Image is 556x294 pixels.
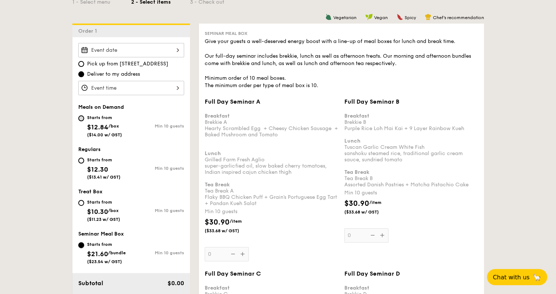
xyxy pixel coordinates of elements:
[108,250,126,255] span: /bundle
[78,200,84,206] input: Starts from$10.30/box($11.23 w/ GST)Min 10 guests
[344,138,360,144] b: Lunch
[131,208,184,213] div: Min 10 guests
[433,15,484,20] span: Chef's recommendation
[78,189,103,195] span: Treat Box
[532,273,541,282] span: 🦙
[87,123,108,131] span: $12.84
[78,115,84,121] input: Starts from$12.84/box($14.00 w/ GST)Min 10 guests
[344,113,369,119] b: Breakfast
[87,241,126,247] div: Starts from
[87,165,108,173] span: $12.30
[369,200,381,205] span: /item
[87,259,122,264] span: ($23.54 w/ GST)
[78,81,184,95] input: Event time
[205,285,230,291] b: Breakfast
[131,123,184,129] div: Min 10 guests
[344,285,369,291] b: Breakfast
[205,31,247,36] span: Seminar Meal Box
[344,169,369,175] b: Tea Break
[325,14,332,20] img: icon-vegetarian.fe4039eb.svg
[487,269,547,285] button: Chat with us🦙
[205,228,255,234] span: ($33.68 w/ GST)
[205,113,230,119] b: Breakfast
[205,107,338,207] div: Brekkie A Hearty Scrambled Egg + Cheesy Chicken Sausage + Baked Mushroom and Tomato Grilled Farm ...
[374,15,388,20] span: Vegan
[344,270,400,277] span: Full Day Seminar D
[87,199,120,205] div: Starts from
[131,250,184,255] div: Min 10 guests
[78,242,84,248] input: Starts from$21.60/bundle($23.54 w/ GST)Min 10 guests
[167,280,184,287] span: $0.00
[493,274,530,281] span: Chat with us
[205,98,260,105] span: Full Day Seminar A
[397,14,403,20] img: icon-spicy.37a8142b.svg
[78,43,184,57] input: Event date
[344,98,399,105] span: Full Day Seminar B
[365,14,373,20] img: icon-vegan.f8ff3823.svg
[87,175,121,180] span: ($13.41 w/ GST)
[87,60,168,68] span: Pick up from [STREET_ADDRESS]
[78,280,103,287] span: Subtotal
[205,182,230,188] b: Tea Break
[230,219,242,224] span: /item
[205,270,261,277] span: Full Day Seminar C
[205,38,478,89] div: Give your guests a well-deserved energy boost with a line-up of meal boxes for lunch and break ti...
[87,71,140,78] span: Deliver to my address
[78,158,84,164] input: Starts from$12.30($13.41 w/ GST)Min 10 guests
[425,14,431,20] img: icon-chef-hat.a58ddaea.svg
[87,132,122,137] span: ($14.00 w/ GST)
[87,115,122,121] div: Starts from
[78,104,124,110] span: Meals on Demand
[205,150,221,157] b: Lunch
[131,166,184,171] div: Min 10 guests
[87,157,121,163] div: Starts from
[405,15,416,20] span: Spicy
[78,71,84,77] input: Deliver to my address
[78,231,124,237] span: Seminar Meal Box
[344,199,369,208] span: $30.90
[344,209,394,215] span: ($33.68 w/ GST)
[78,61,84,67] input: Pick up from [STREET_ADDRESS]
[108,123,119,129] span: /box
[87,208,108,216] span: $10.30
[205,208,338,215] div: Min 10 guests
[333,15,356,20] span: Vegetarian
[344,189,478,197] div: Min 10 guests
[87,250,108,258] span: $21.60
[344,107,478,188] div: Brekkie B Purple Rice Loh Mai Kai + 9 Layer Rainbow Kueh Tuscan Garlic Cream White Fish sanshoku ...
[108,208,119,213] span: /box
[78,28,100,34] span: Order 1
[78,146,101,153] span: Regulars
[205,218,230,227] span: $30.90
[87,217,120,222] span: ($11.23 w/ GST)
